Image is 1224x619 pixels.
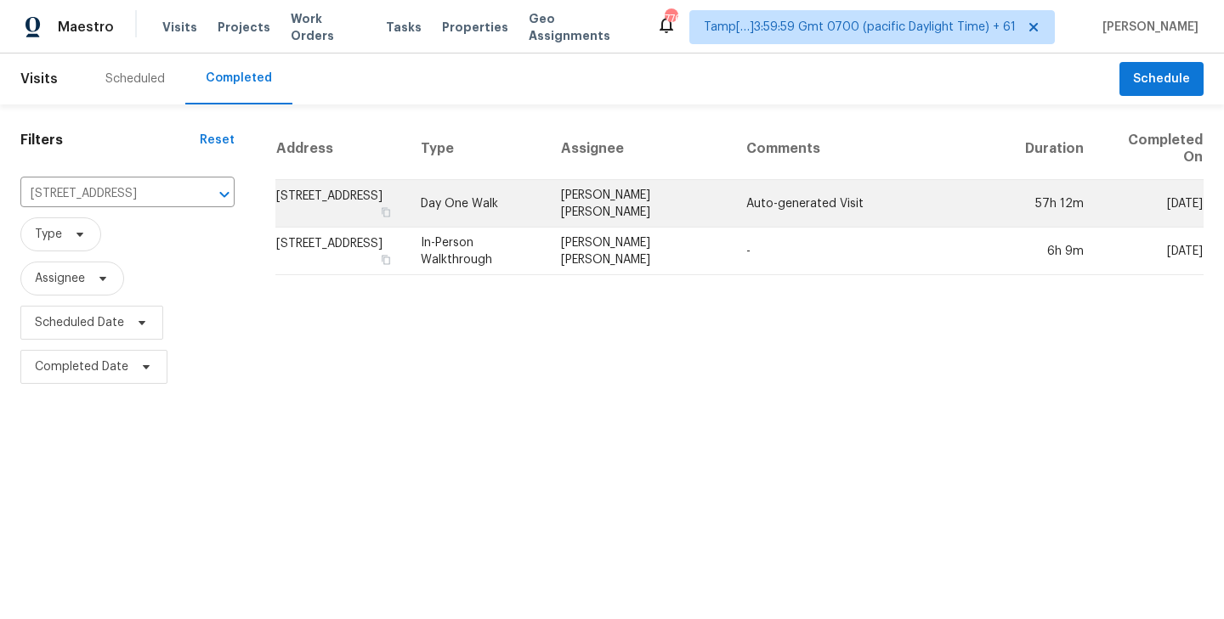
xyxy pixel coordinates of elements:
[58,19,114,36] span: Maestro
[407,118,547,180] th: Type
[547,228,733,275] td: [PERSON_NAME] [PERSON_NAME]
[442,19,508,36] span: Properties
[407,228,547,275] td: In-Person Walkthrough
[1011,228,1097,275] td: 6h 9m
[733,180,1011,228] td: Auto-generated Visit
[529,10,636,44] span: Geo Assignments
[218,19,270,36] span: Projects
[386,21,422,33] span: Tasks
[20,181,187,207] input: Search for an address...
[407,180,547,228] td: Day One Walk
[733,228,1011,275] td: -
[20,60,58,98] span: Visits
[1097,180,1204,228] td: [DATE]
[35,314,124,331] span: Scheduled Date
[1096,19,1198,36] span: [PERSON_NAME]
[378,205,394,220] button: Copy Address
[1097,228,1204,275] td: [DATE]
[275,180,407,228] td: [STREET_ADDRESS]
[200,132,235,149] div: Reset
[212,183,236,206] button: Open
[665,10,677,27] div: 776
[35,358,128,375] span: Completed Date
[35,226,62,243] span: Type
[105,70,165,87] div: Scheduled
[378,252,394,267] button: Copy Address
[206,70,272,87] div: Completed
[1119,62,1204,97] button: Schedule
[704,19,1016,36] span: Tamp[…]3:59:59 Gmt 0700 (pacific Daylight Time) + 61
[1011,180,1097,228] td: 57h 12m
[1097,118,1204,180] th: Completed On
[1133,69,1190,90] span: Schedule
[547,118,733,180] th: Assignee
[291,10,365,44] span: Work Orders
[162,19,197,36] span: Visits
[1011,118,1097,180] th: Duration
[733,118,1011,180] th: Comments
[275,228,407,275] td: [STREET_ADDRESS]
[275,118,407,180] th: Address
[35,270,85,287] span: Assignee
[547,180,733,228] td: [PERSON_NAME] [PERSON_NAME]
[20,132,200,149] h1: Filters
